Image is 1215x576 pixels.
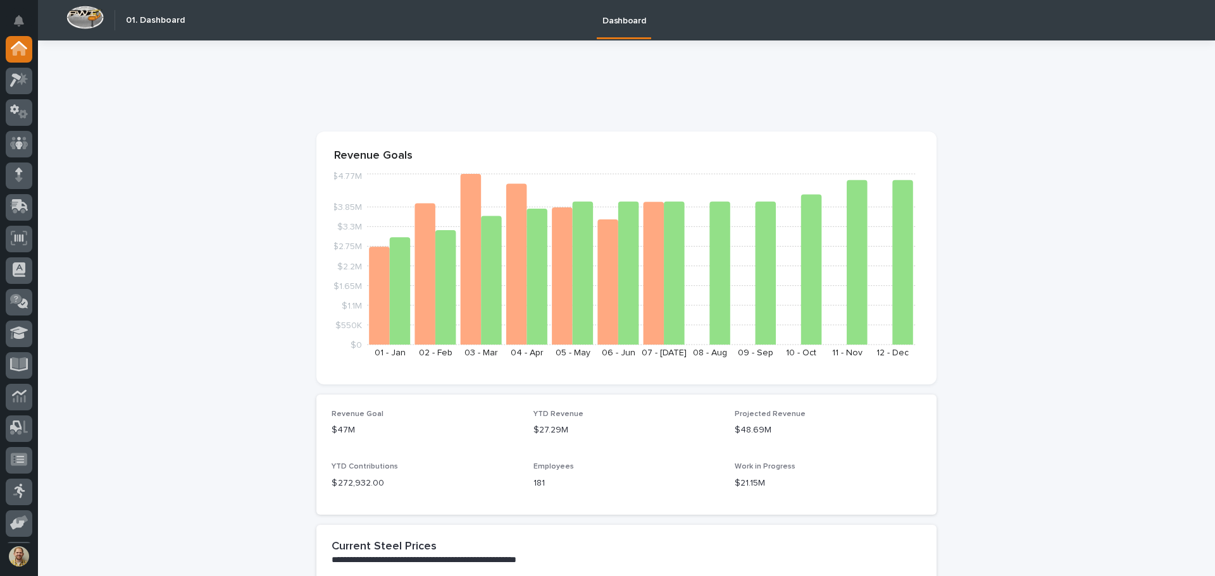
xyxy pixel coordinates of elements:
tspan: $2.2M [337,262,362,271]
div: Notifications [16,15,32,35]
span: YTD Revenue [533,410,583,418]
span: Work in Progress [735,463,795,470]
span: YTD Contributions [332,463,398,470]
tspan: $550K [335,321,362,329]
text: 11 - Nov [832,348,863,357]
text: 05 - May [556,348,590,357]
h2: 01. Dashboard [126,15,185,26]
p: $27.29M [533,424,720,437]
tspan: $3.3M [337,223,362,231]
p: Revenue Goals [334,149,919,163]
p: 181 [533,477,720,490]
text: 08 - Aug [693,348,727,357]
span: Projected Revenue [735,410,806,418]
tspan: $3.85M [332,203,362,212]
text: 06 - Jun [602,348,635,357]
span: Employees [533,463,574,470]
p: $47M [332,424,518,437]
text: 07 - [DATE] [642,348,687,357]
text: 09 - Sep [738,348,773,357]
p: $21.15M [735,477,921,490]
text: 01 - Jan [375,348,406,357]
img: Workspace Logo [66,6,104,29]
text: 03 - Mar [464,348,498,357]
tspan: $1.65M [333,281,362,290]
h2: Current Steel Prices [332,540,437,554]
text: 12 - Dec [876,348,909,357]
p: $ 272,932.00 [332,477,518,490]
p: $48.69M [735,424,921,437]
span: Revenue Goal [332,410,383,418]
text: 10 - Oct [786,348,816,357]
tspan: $0 [351,341,362,350]
button: users-avatar [6,543,32,570]
tspan: $2.75M [333,242,362,251]
text: 02 - Feb [419,348,452,357]
tspan: $1.1M [342,301,362,310]
tspan: $4.77M [332,172,362,181]
button: Notifications [6,8,32,34]
text: 04 - Apr [511,348,544,357]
